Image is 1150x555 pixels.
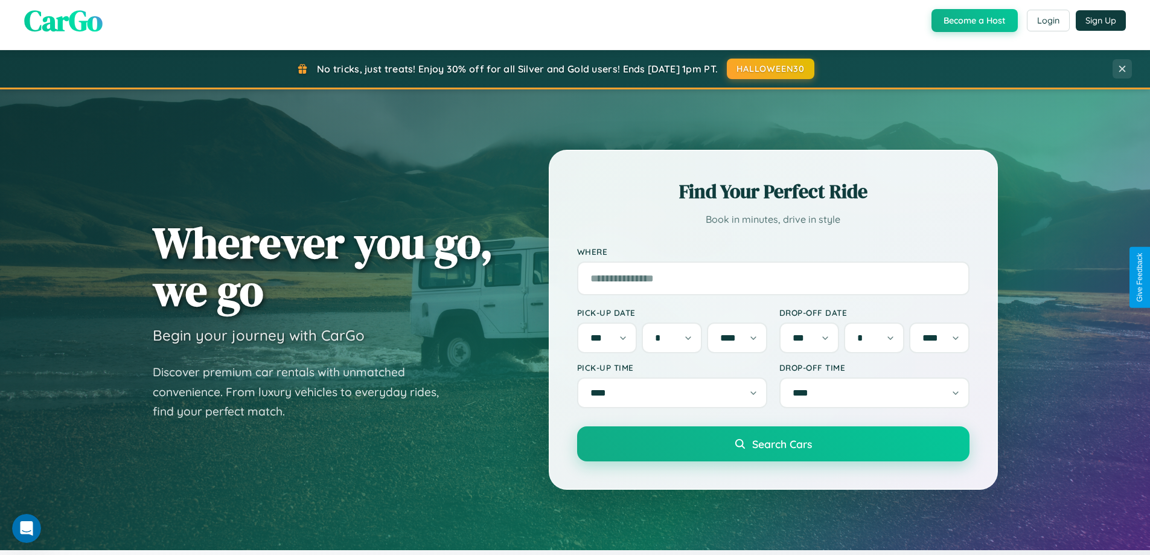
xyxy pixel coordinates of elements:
span: CarGo [24,1,103,40]
h2: Find Your Perfect Ride [577,178,970,205]
button: Sign Up [1076,10,1126,31]
button: Login [1027,10,1070,31]
label: Drop-off Time [779,362,970,373]
label: Where [577,246,970,257]
span: No tricks, just treats! Enjoy 30% off for all Silver and Gold users! Ends [DATE] 1pm PT. [317,63,718,75]
div: Give Feedback [1136,253,1144,302]
label: Pick-up Date [577,307,767,318]
label: Drop-off Date [779,307,970,318]
p: Discover premium car rentals with unmatched convenience. From luxury vehicles to everyday rides, ... [153,362,455,422]
h1: Wherever you go, we go [153,219,493,314]
h3: Begin your journey with CarGo [153,326,365,344]
button: Search Cars [577,426,970,461]
label: Pick-up Time [577,362,767,373]
span: Search Cars [752,437,812,451]
iframe: Intercom live chat [12,514,41,543]
p: Book in minutes, drive in style [577,211,970,228]
button: Become a Host [931,9,1018,32]
button: HALLOWEEN30 [727,59,814,79]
